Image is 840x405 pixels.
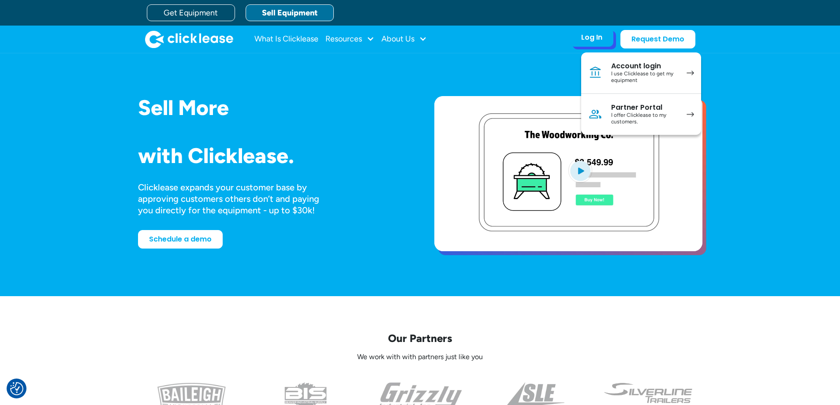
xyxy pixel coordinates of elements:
button: Consent Preferences [10,382,23,395]
a: Account loginI use Clicklease to get my equipment [581,52,701,94]
img: Clicklease logo [145,30,233,48]
div: Clicklease expands your customer base by approving customers others don’t and paying you directly... [138,182,336,216]
a: open lightbox [434,96,702,251]
a: Get Equipment [147,4,235,21]
img: Blue play button logo on a light blue circular background [568,158,592,183]
img: arrow [687,71,694,75]
h1: with Clicklease. [138,144,406,167]
div: I offer Clicklease to my customers. [611,112,678,126]
p: Our Partners [138,331,702,345]
a: Partner PortalI offer Clicklease to my customers. [581,94,701,135]
div: I use Clicklease to get my equipment [611,71,678,84]
div: About Us [381,30,427,48]
a: What Is Clicklease [254,30,318,48]
div: Partner Portal [611,103,678,112]
div: Log In [581,33,602,42]
img: Revisit consent button [10,382,23,395]
div: Resources [325,30,374,48]
h1: Sell More [138,96,406,119]
nav: Log In [581,52,701,135]
img: Person icon [588,107,602,121]
p: We work with with partners just like you [138,353,702,362]
a: Request Demo [620,30,695,48]
div: Account login [611,62,678,71]
a: Sell Equipment [246,4,334,21]
img: Bank icon [588,66,602,80]
a: home [145,30,233,48]
a: Schedule a demo [138,230,223,249]
img: arrow [687,112,694,117]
